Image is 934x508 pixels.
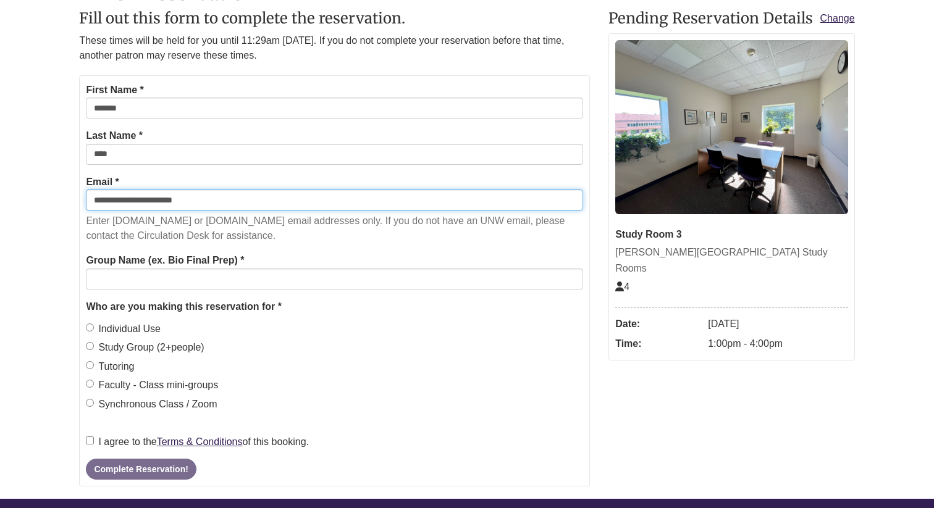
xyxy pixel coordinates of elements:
[86,321,161,337] label: Individual Use
[86,399,94,407] input: Synchronous Class / Zoom
[615,40,848,214] img: Study Room 3
[86,128,143,144] label: Last Name *
[79,10,590,27] h2: Fill out this form to complete the reservation.
[86,214,583,243] p: Enter [DOMAIN_NAME] or [DOMAIN_NAME] email addresses only. If you do not have an UNW email, pleas...
[615,314,702,334] dt: Date:
[608,10,854,27] h2: Pending Reservation Details
[86,174,119,190] label: Email *
[157,436,243,447] a: Terms & Conditions
[86,380,94,388] input: Faculty - Class mini-groups
[86,361,94,369] input: Tutoring
[615,334,702,354] dt: Time:
[86,339,204,356] label: Study Group (2+people)
[615,244,848,276] div: [PERSON_NAME][GEOGRAPHIC_DATA] Study Rooms
[86,252,244,269] label: Group Name (ex. Bio Final Prep) *
[79,33,590,63] p: These times will be held for you until 11:29am [DATE]. If you do not complete your reservation be...
[615,227,848,243] div: Study Room 3
[86,299,583,315] legend: Who are you making this reservation for *
[86,359,134,375] label: Tutoring
[86,342,94,350] input: Study Group (2+people)
[86,436,94,444] input: I agree to theTerms & Conditionsof this booking.
[86,323,94,331] input: Individual Use
[708,334,848,354] dd: 1:00pm - 4:00pm
[820,10,855,27] a: Change
[86,82,143,98] label: First Name *
[86,377,218,393] label: Faculty - Class mini-groups
[86,459,196,480] button: Complete Reservation!
[708,314,848,334] dd: [DATE]
[86,396,217,412] label: Synchronous Class / Zoom
[86,434,309,450] label: I agree to the of this booking.
[615,281,629,292] span: The capacity of this space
